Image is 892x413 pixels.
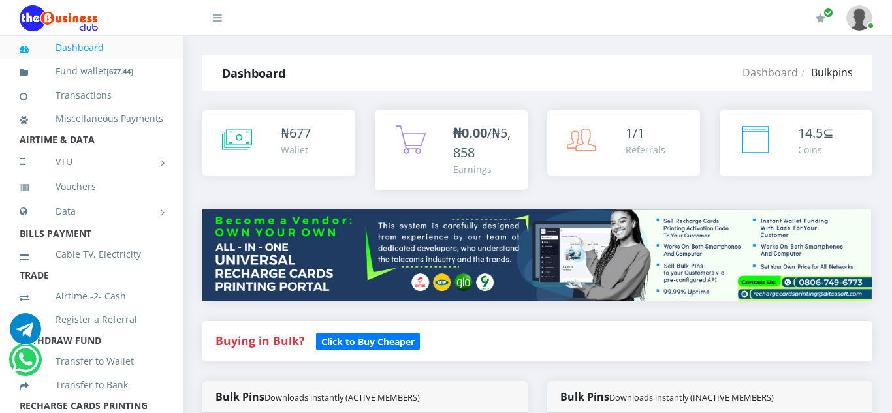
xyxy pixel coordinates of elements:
a: Transactions [20,80,163,110]
a: Dashboard [20,33,163,63]
li: Bulkpins [798,65,853,80]
a: Click to Buy Cheaper [316,333,420,348]
div: Coins [798,143,834,157]
a: Fund wallet[677.44] [20,56,163,87]
a: Data [20,195,163,228]
a: Vouchers [20,172,163,202]
a: Transfer to Bank [20,370,163,400]
div: Referrals [626,143,665,157]
a: Airtime -2- Cash [20,281,163,311]
a: Register a Referral [20,305,163,335]
img: User [846,5,872,31]
span: 14.5 [798,124,823,142]
div: Wallet [281,143,311,157]
a: Chat for support [10,323,41,344]
a: ₦677 Wallet [202,110,355,176]
img: multitenant_rcp.png [202,209,872,301]
div: ⊆ [798,123,834,143]
small: Downloads instantly (ACTIVE MEMBERS) [264,391,420,403]
b: 677.44 [109,67,131,76]
strong: Buying in Bulk? [215,333,304,348]
span: 677 [289,124,311,142]
a: Dashboard [742,65,798,80]
small: Downloads instantly (INACTIVE MEMBERS) [609,391,774,403]
b: ₦0.00 [453,124,487,142]
a: Chat for support [12,354,39,375]
b: Click to Buy Cheaper [321,335,415,348]
a: Cable TV, Electricity [20,239,163,269]
strong: Dashboard [222,65,285,81]
a: ₦0.00/₦5,858 Earnings [375,110,528,190]
i: Renew/Upgrade Subscription [816,13,825,23]
strong: Bulk Pins [215,390,420,404]
div: Earnings [453,162,515,176]
a: Transfer to Wallet [20,346,163,376]
img: Logo [20,5,98,31]
strong: Bulk Pins [560,390,774,404]
a: VTU [20,145,163,178]
a: Miscellaneous Payments [20,104,163,134]
span: 1/1 [626,124,645,142]
small: [ ] [106,67,133,76]
div: ₦ [281,123,311,143]
span: Renew/Upgrade Subscription [823,8,833,18]
a: 1/1 Referrals [547,110,700,176]
span: /₦5,858 [453,124,511,161]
